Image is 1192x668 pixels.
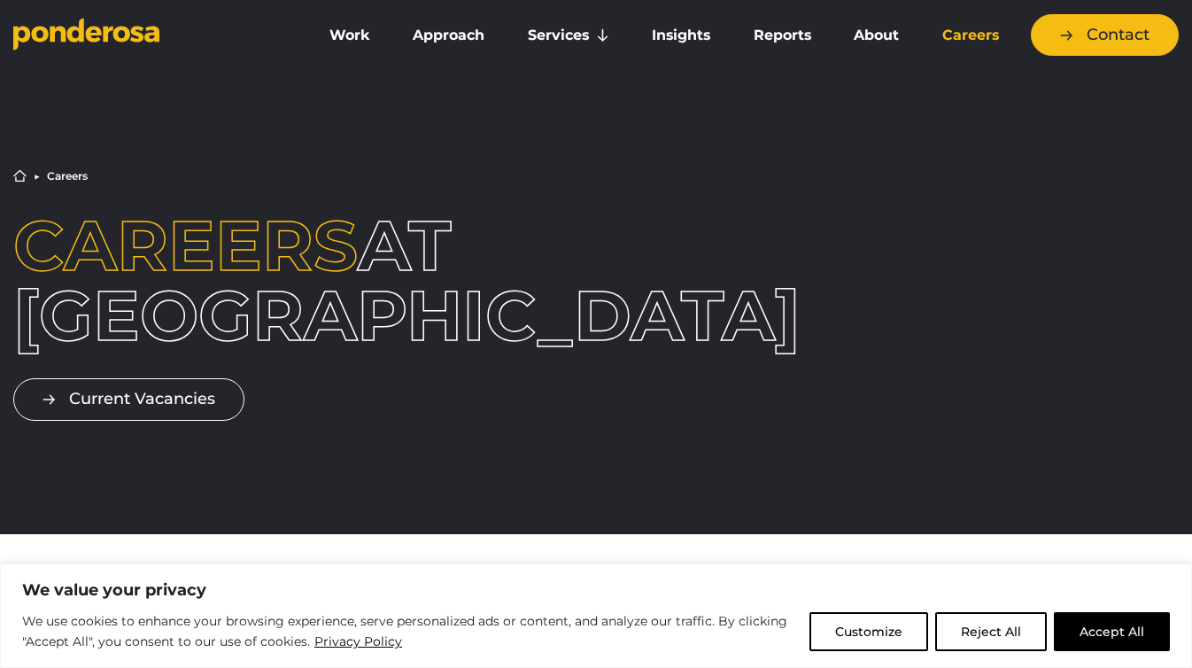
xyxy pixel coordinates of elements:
[22,611,796,653] p: We use cookies to enhance your browsing experience, serve personalized ads or content, and analyz...
[13,169,27,183] a: Home
[935,612,1047,651] button: Reject All
[1031,14,1179,56] a: Contact
[13,378,244,420] a: Current Vacancies
[313,631,403,652] a: Privacy Policy
[13,18,285,53] a: Go to homepage
[510,17,628,54] a: Services
[395,17,503,54] a: Approach
[22,579,1170,601] p: We value your privacy
[736,17,830,54] a: Reports
[1054,612,1170,651] button: Accept All
[13,203,358,288] span: Careers
[809,612,928,651] button: Customize
[925,17,1018,54] a: Careers
[47,171,88,182] li: Careers
[13,211,484,350] h1: at [GEOGRAPHIC_DATA]
[836,17,917,54] a: About
[34,171,40,182] li: ▶︎
[312,17,389,54] a: Work
[634,17,729,54] a: Insights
